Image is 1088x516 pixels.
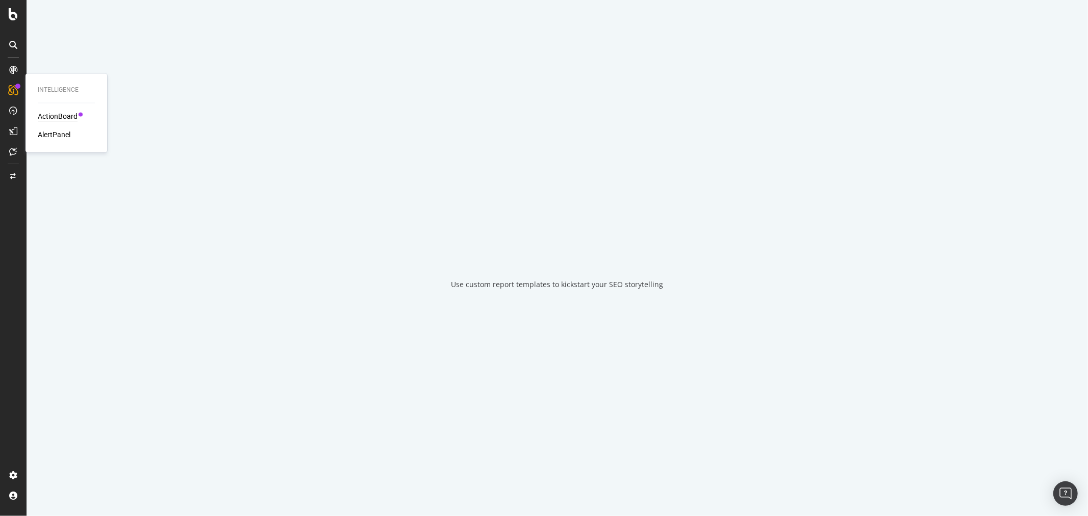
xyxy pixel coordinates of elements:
[38,130,70,140] a: AlertPanel
[451,279,664,290] div: Use custom report templates to kickstart your SEO storytelling
[38,112,78,122] a: ActionBoard
[38,86,95,94] div: Intelligence
[521,226,594,263] div: animation
[1053,481,1078,506] div: Open Intercom Messenger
